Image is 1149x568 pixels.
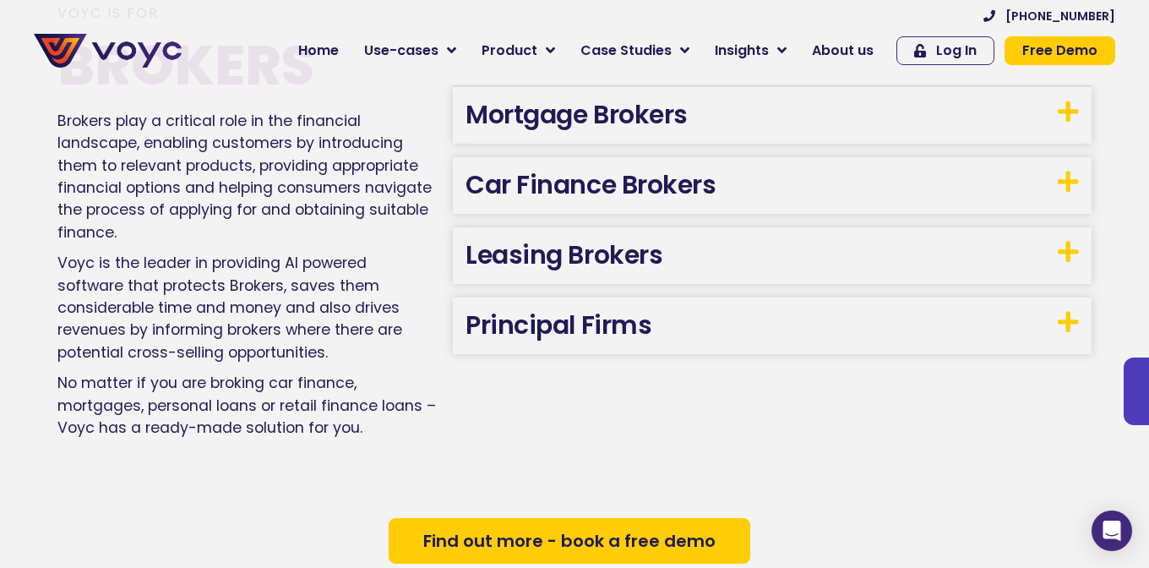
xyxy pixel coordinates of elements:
span: Voyc is the leader in providing AI powered software that protects Brokers, saves them considerabl... [57,253,402,363]
a: Leasing Brokers [466,237,662,273]
span: Case Studies [580,41,672,61]
span: No matter if you are broking car finance, mortgages, personal loans or retail finance loans – Voy... [57,373,436,438]
a: Case Studies [568,34,702,68]
img: voyc-full-logo [34,34,182,68]
span: Home [298,41,339,61]
a: [PHONE_NUMBER] [983,10,1115,22]
span: Log In [936,44,977,57]
span: Find out more - book a free demo [423,532,716,549]
a: Insights [702,34,799,68]
span: [PHONE_NUMBER] [1005,10,1115,22]
a: Find out more - book a free demo [389,518,750,564]
h3: Leasing Brokers [453,227,1092,284]
a: Product [469,34,568,68]
span: Insights [715,41,769,61]
a: Car Finance Brokers [466,167,716,203]
a: Log In [896,36,994,65]
a: Use-cases [351,34,469,68]
span: Use-cases [364,41,438,61]
a: Mortgage Brokers [466,96,688,133]
span: About us [812,41,874,61]
h2: Brokers [57,38,436,93]
a: Home [286,34,351,68]
span: Free Demo [1022,44,1097,57]
a: Principal Firms [466,307,651,343]
h3: Mortgage Brokers [453,87,1092,144]
span: Brokers play a critical role in the financial landscape, enabling customers by introducing them t... [57,111,432,243]
h3: Car Finance Brokers [453,157,1092,214]
a: About us [799,34,886,68]
h3: Principal Firms [453,298,1092,354]
div: Open Intercom Messenger [1092,511,1132,551]
span: Product [482,41,537,61]
a: Free Demo [1005,36,1115,65]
